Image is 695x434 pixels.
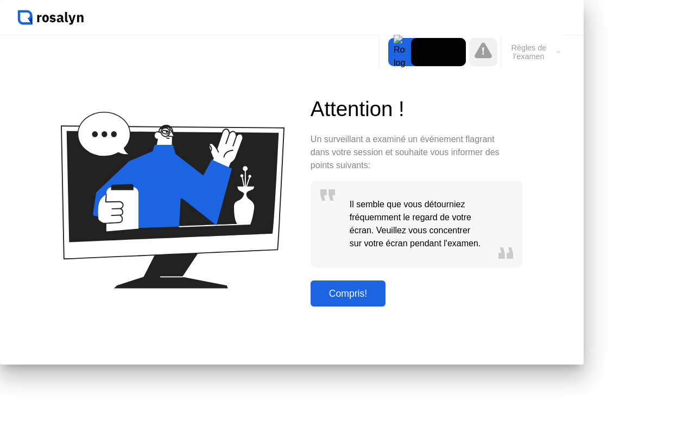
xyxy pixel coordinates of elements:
[311,133,504,172] div: Un surveillant a examiné un événement flagrant dans votre session et souhaite vous informer des p...
[314,288,382,299] div: Compris!
[501,43,564,61] button: Règles de l'examen
[311,280,386,307] button: Compris!
[311,93,523,125] div: Attention !
[345,181,489,267] div: Il semble que vous détourniez fréquemment le regard de votre écran. Veuillez vous concentrer sur ...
